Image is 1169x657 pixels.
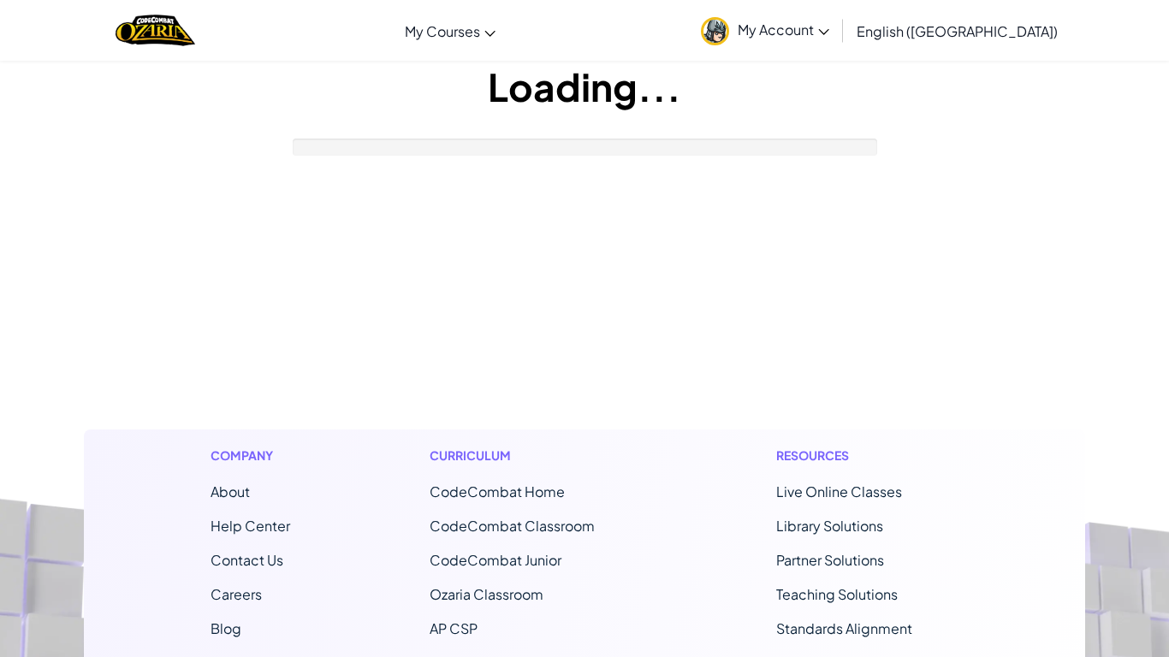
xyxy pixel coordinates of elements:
a: Help Center [211,517,290,535]
h1: Company [211,447,290,465]
h1: Curriculum [430,447,637,465]
span: Contact Us [211,551,283,569]
a: English ([GEOGRAPHIC_DATA]) [848,8,1066,54]
a: Blog [211,619,241,637]
a: Live Online Classes [776,482,902,500]
a: AP CSP [430,619,478,637]
a: Ozaria Classroom [430,585,543,603]
span: My Account [738,21,829,38]
h1: Resources [776,447,958,465]
img: avatar [701,17,729,45]
a: My Courses [396,8,504,54]
a: Standards Alignment [776,619,912,637]
span: My Courses [405,22,480,40]
a: Careers [211,585,262,603]
a: Teaching Solutions [776,585,898,603]
a: Partner Solutions [776,551,884,569]
img: Home [116,13,195,48]
a: CodeCombat Classroom [430,517,595,535]
span: CodeCombat Home [430,482,565,500]
a: Library Solutions [776,517,883,535]
a: CodeCombat Junior [430,551,561,569]
span: English ([GEOGRAPHIC_DATA]) [857,22,1058,40]
a: About [211,482,250,500]
a: Ozaria by CodeCombat logo [116,13,195,48]
a: My Account [692,3,838,57]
